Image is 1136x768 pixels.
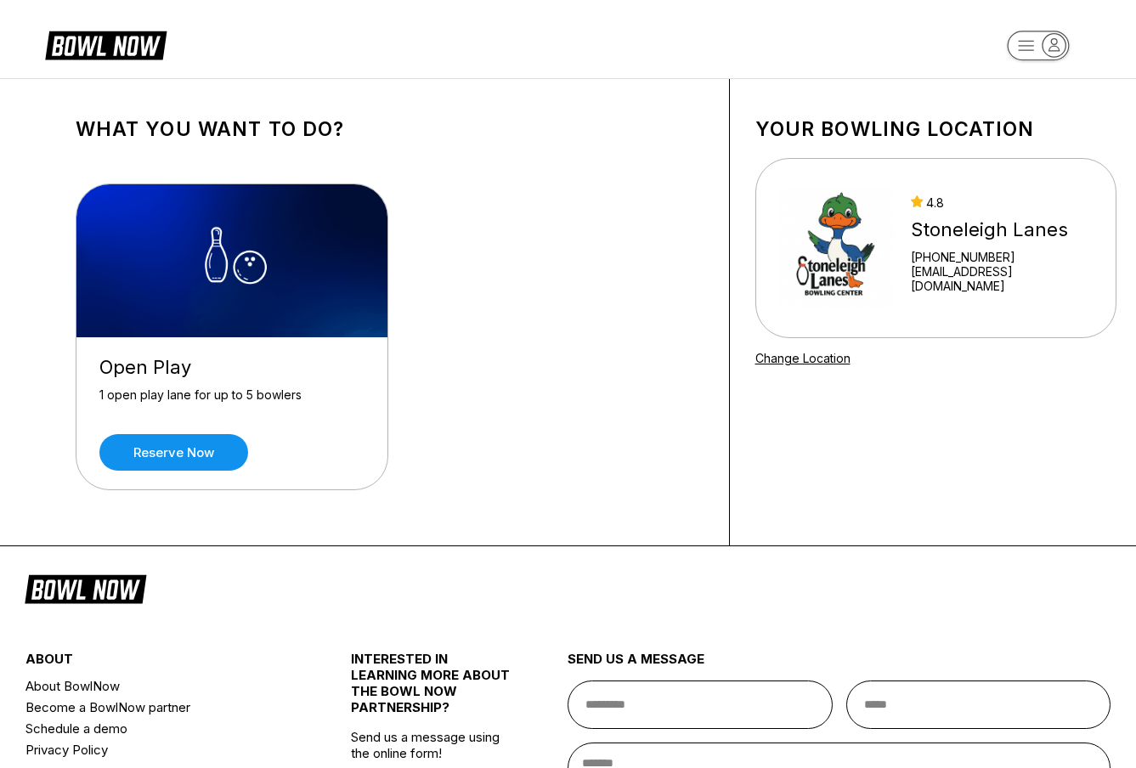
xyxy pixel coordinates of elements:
a: Reserve now [99,434,248,471]
div: 1 open play lane for up to 5 bowlers [99,387,365,417]
a: Schedule a demo [25,718,297,739]
div: about [25,651,297,675]
a: [EMAIL_ADDRESS][DOMAIN_NAME] [911,264,1093,293]
div: INTERESTED IN LEARNING MORE ABOUT THE BOWL NOW PARTNERSHIP? [351,651,514,729]
div: 4.8 [911,195,1093,210]
div: Stoneleigh Lanes [911,218,1093,241]
a: About BowlNow [25,675,297,697]
div: send us a message [568,651,1111,680]
a: Become a BowlNow partner [25,697,297,718]
h1: What you want to do? [76,117,704,141]
img: Open Play [76,184,389,337]
div: [PHONE_NUMBER] [911,250,1093,264]
div: Open Play [99,356,365,379]
h1: Your bowling location [755,117,1116,141]
a: Privacy Policy [25,739,297,760]
img: Stoneleigh Lanes [778,184,896,312]
a: Change Location [755,351,851,365]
